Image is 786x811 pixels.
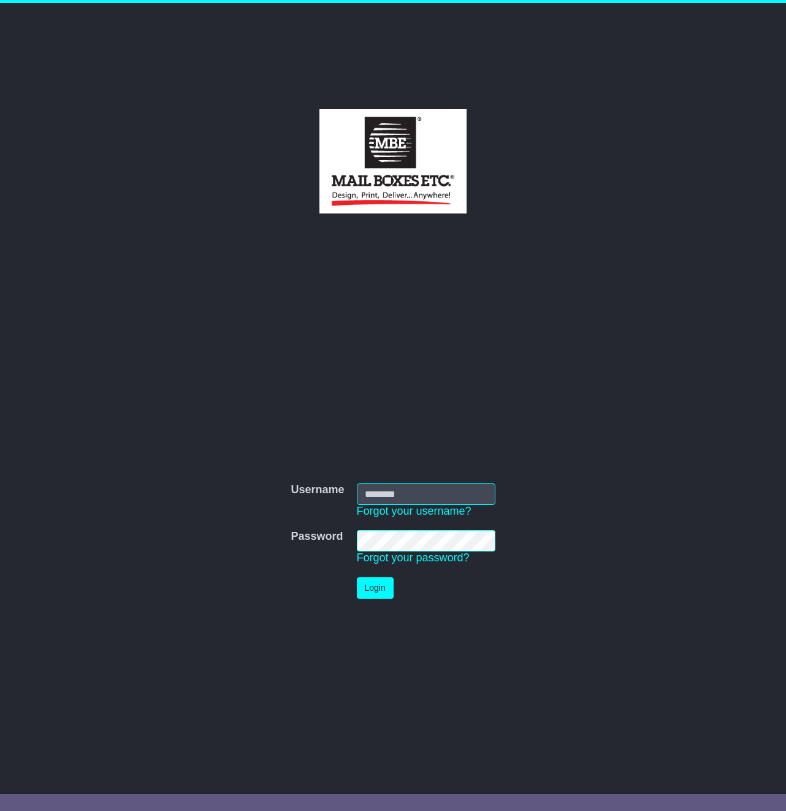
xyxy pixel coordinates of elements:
[291,483,344,497] label: Username
[319,109,467,213] img: Boomprint Pty Ltd
[357,577,394,599] button: Login
[291,530,343,544] label: Password
[357,505,471,517] a: Forgot your username?
[357,552,470,564] a: Forgot your password?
